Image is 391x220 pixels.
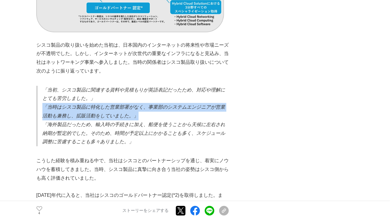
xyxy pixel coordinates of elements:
p: シスコ製品の取り扱いを始めた当初は、日本国内のインターネットの将来性や市場ニーズが不透明でした。しかし、インターネットが次世代の重要なインフラになると見込み、当社はネットワーキング事業へ参入しま... [36,41,229,76]
em: 「当初、シスコ製品に関連する資料や見積もりが英語表記だったため、対応や理解にとても苦労しました。」 [42,87,225,101]
p: 4 [36,212,42,215]
em: 「当時はシスコ製品に特化した営業部署がなく、事業部のシステムエンジニアが営業活動も兼務し、拡販活動をしていました。 [42,104,225,118]
em: 「海外製品だったため、輸入時の手続きに加え、船便を使うことから天候に左右され納期が暫定的でした。そのため、時間が予定以上にかかることも多く、スケジュール調整に苦慮することも多々ありました。」 [42,122,225,144]
p: こうした経験を積み重ねる中で、当社はシスコとのパートナーシップを通じ、着実にノウハウを蓄積してきました。当時、シスコ製品に真摯に向き合う当社の姿勢はシスコ側からも高く評価されていました。 [36,156,229,182]
p: ストーリーをシェアする [122,208,169,213]
p: 」 [42,103,229,120]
